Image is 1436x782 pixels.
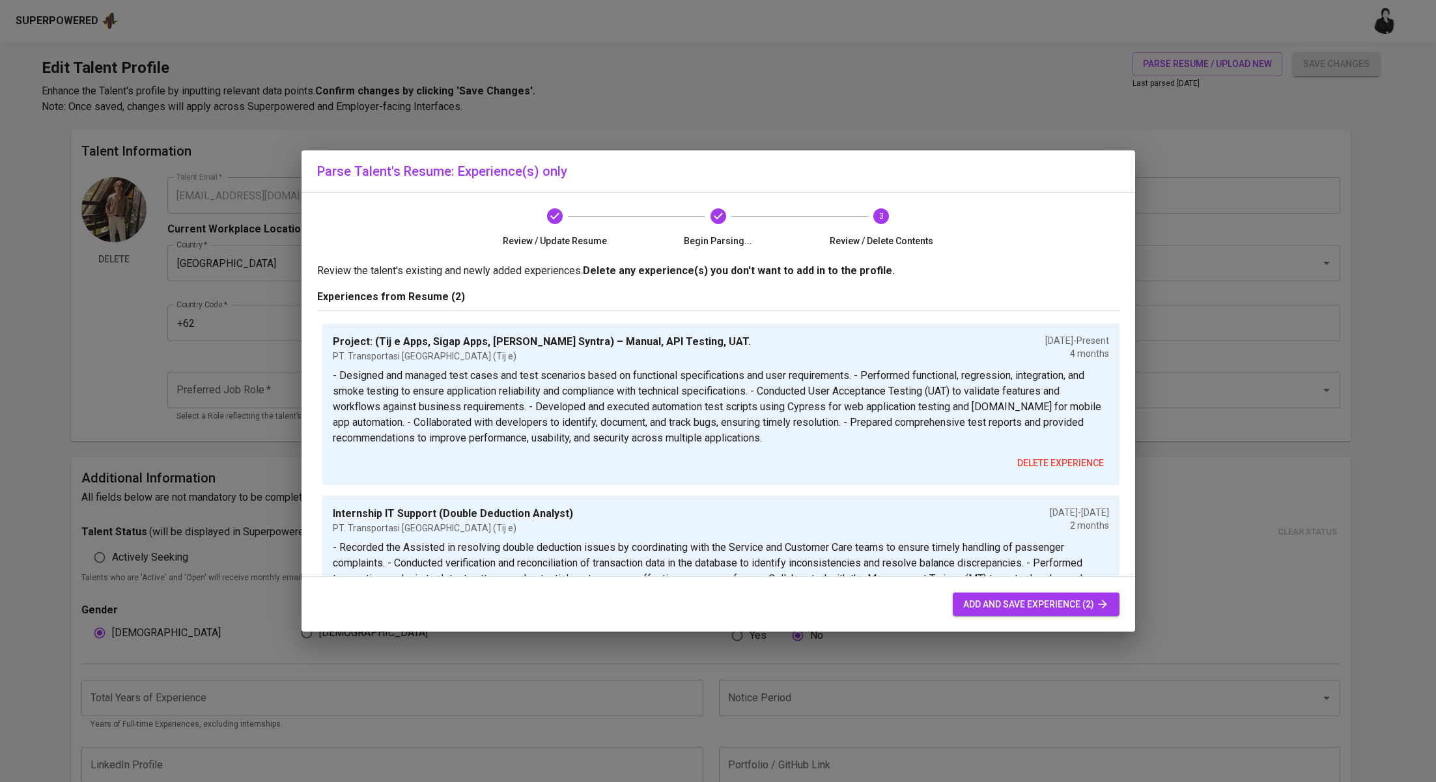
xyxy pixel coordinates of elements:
p: [DATE] - Present [1045,334,1109,347]
p: - Designed and managed test cases and test scenarios based on functional specifications and user ... [333,368,1109,446]
span: Review / Delete Contents [805,234,958,247]
text: 3 [879,212,884,221]
span: Begin Parsing... [641,234,795,247]
b: Delete any experience(s) you don't want to add in to the profile. [583,264,895,277]
span: delete experience [1017,455,1104,471]
h6: Parse Talent's Resume: Experience(s) only [317,161,1119,182]
p: 4 months [1045,347,1109,360]
p: PT. Transportasi [GEOGRAPHIC_DATA] (Tij e) [333,522,573,535]
p: PT. Transportasi [GEOGRAPHIC_DATA] (Tij e) [333,350,751,363]
p: - Recorded the Assisted in resolving double deduction issues by coordinating with the Service and... [333,540,1109,602]
p: 2 months [1050,519,1109,532]
button: add and save experience (2) [953,593,1119,617]
p: Project: (Tij e Apps, Sigap Apps, [PERSON_NAME] Syntra) – Manual, API Testing, UAT. [333,334,751,350]
span: Review / Update Resume [479,234,632,247]
button: delete experience [1012,451,1109,475]
span: add and save experience (2) [963,596,1109,613]
p: Experiences from Resume (2) [317,289,1119,305]
p: Review the talent's existing and newly added experiences. [317,263,1119,279]
p: [DATE] - [DATE] [1050,506,1109,519]
p: Internship IT Support (Double Deduction Analyst) [333,506,573,522]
